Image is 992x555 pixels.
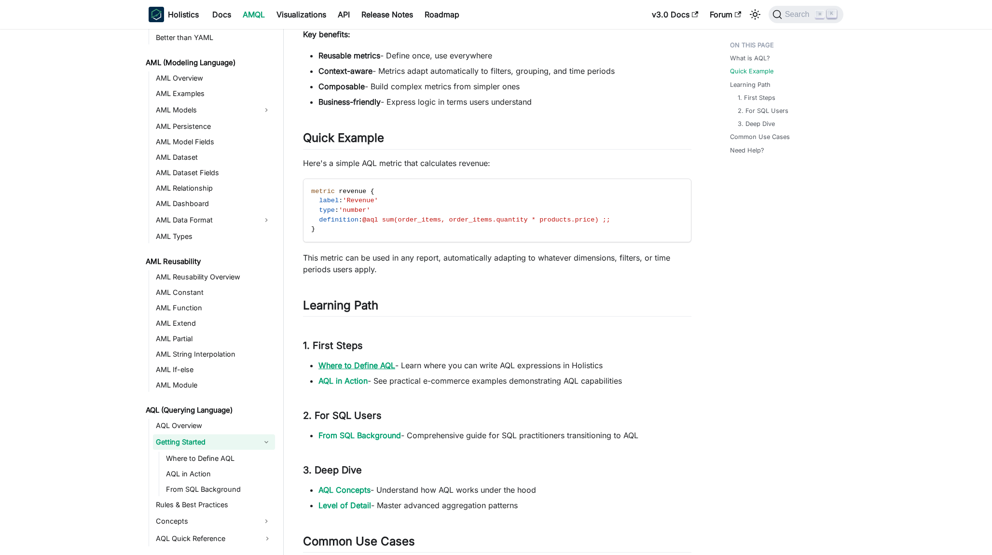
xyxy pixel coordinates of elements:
span: @aql sum(order_items, order_items.quantity * products.price) ;; [362,216,610,223]
a: AQL (Querying Language) [143,403,275,417]
a: AML Extend [153,317,275,330]
button: Expand sidebar category 'AML Data Format' [258,212,275,228]
a: Common Use Cases [730,132,790,141]
a: Level of Detail [318,500,371,510]
span: : [358,216,362,223]
a: Need Help? [730,146,764,155]
img: Holistics [149,7,164,22]
a: AML Dataset [153,151,275,164]
a: AQL Concepts [318,485,371,495]
a: HolisticsHolistics [149,7,199,22]
span: definition [319,216,358,223]
a: AML Dashboard [153,197,275,210]
h2: Quick Example [303,131,691,149]
a: AQL Quick Reference [153,531,275,546]
span: Search [782,10,815,19]
a: AML String Interpolation [153,347,275,361]
a: AML Function [153,301,275,315]
span: 'Revenue' [343,197,378,204]
h2: Common Use Cases [303,534,691,553]
li: - See practical e-commerce examples demonstrating AQL capabilities [318,375,691,387]
a: Learning Path [730,80,771,89]
a: Roadmap [419,7,465,22]
button: Expand sidebar category 'Concepts' [258,513,275,529]
strong: Composable [318,82,365,91]
strong: Key benefits: [303,29,350,39]
a: AMQL [237,7,271,22]
a: Where to Define AQL [163,452,275,465]
button: Expand sidebar category 'AML Models' [258,102,275,118]
li: - Express logic in terms users understand [318,96,691,108]
a: API [332,7,356,22]
a: AML Relationship [153,181,275,195]
a: AML Reusability [143,255,275,268]
a: AML Dataset Fields [153,166,275,180]
span: : [339,197,343,204]
p: Here's a simple AQL metric that calculates revenue: [303,157,691,169]
a: 3. Deep Dive [738,119,775,128]
button: Switch between dark and light mode (currently light mode) [747,7,763,22]
kbd: K [827,10,837,18]
li: - Master advanced aggregation patterns [318,499,691,511]
a: AML If-else [153,363,275,376]
a: Release Notes [356,7,419,22]
a: Visualizations [271,7,332,22]
strong: Context-aware [318,66,372,76]
a: AML Constant [153,286,275,299]
a: From SQL Background [318,430,401,440]
a: 1. First Steps [738,93,775,102]
button: Collapse sidebar category 'Getting Started' [258,434,275,450]
li: - Learn where you can write AQL expressions in Holistics [318,360,691,371]
li: - Metrics adapt automatically to filters, grouping, and time periods [318,65,691,77]
a: AQL in Action [163,467,275,481]
a: From SQL Background [163,483,275,496]
span: { [370,188,374,195]
a: What is AQL? [730,54,770,63]
a: AML Data Format [153,212,258,228]
a: Docs [207,7,237,22]
a: Where to Define AQL [318,361,395,370]
a: AML Examples [153,87,275,100]
a: AML Reusability Overview [153,270,275,284]
span: revenue [339,188,366,195]
a: AML Persistence [153,120,275,133]
a: Concepts [153,513,258,529]
h2: Learning Path [303,298,691,317]
li: - Build complex metrics from simpler ones [318,81,691,92]
strong: Business-friendly [318,97,381,107]
h3: 1. First Steps [303,340,691,352]
a: AQL Overview [153,419,275,432]
button: Search (Command+K) [769,6,843,23]
a: AML Model Fields [153,135,275,149]
span: } [311,225,315,233]
a: AML Overview [153,71,275,85]
p: This metric can be used in any report, automatically adapting to whatever dimensions, filters, or... [303,252,691,275]
a: Getting Started [153,434,258,450]
nav: Docs sidebar [139,29,284,555]
li: - Define once, use everywhere [318,50,691,61]
li: - Comprehensive guide for SQL practitioners transitioning to AQL [318,430,691,441]
a: AML Models [153,102,258,118]
span: : [335,207,339,214]
li: - Understand how AQL works under the hood [318,484,691,496]
a: 2. For SQL Users [738,106,788,115]
a: Rules & Best Practices [153,498,275,512]
kbd: ⌘ [815,10,825,19]
a: AML (Modeling Language) [143,56,275,69]
strong: Reusable metrics [318,51,380,60]
h3: 3. Deep Dive [303,464,691,476]
a: AML Types [153,230,275,243]
a: v3.0 Docs [646,7,704,22]
a: AML Module [153,378,275,392]
span: 'number' [339,207,370,214]
h3: 2. For SQL Users [303,410,691,422]
span: metric [311,188,335,195]
a: Forum [704,7,747,22]
span: type [319,207,335,214]
a: AML Partial [153,332,275,346]
a: AQL in Action [318,376,368,386]
a: Better than YAML [153,31,275,44]
b: Holistics [168,9,199,20]
span: label [319,197,339,204]
a: Quick Example [730,67,773,76]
